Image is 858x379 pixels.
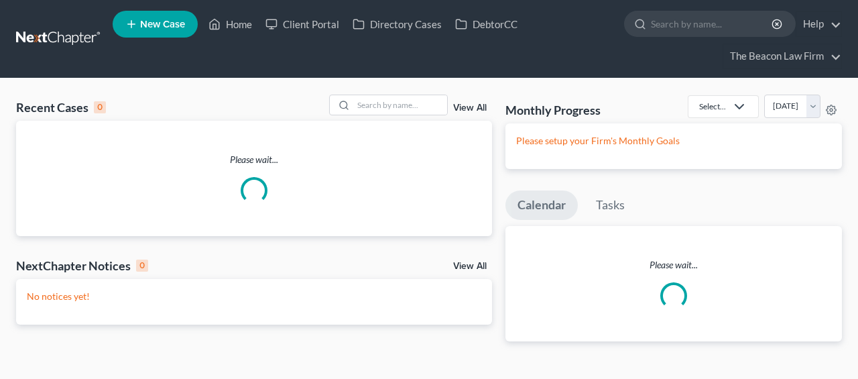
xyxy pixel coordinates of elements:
a: Help [796,12,841,36]
div: Recent Cases [16,99,106,115]
a: Tasks [584,191,637,220]
a: DebtorCC [448,12,524,36]
input: Search by name... [651,11,774,36]
p: Please wait... [16,153,492,166]
p: Please wait... [505,258,842,272]
p: Please setup your Firm's Monthly Goals [516,134,831,148]
div: 0 [136,260,148,272]
a: View All [453,103,487,113]
a: View All [453,262,487,271]
h3: Monthly Progress [505,102,601,118]
a: Client Portal [259,12,346,36]
div: Select... [699,101,726,112]
a: The Beacon Law Firm [723,44,841,68]
div: 0 [94,101,106,113]
a: Home [202,12,259,36]
span: New Case [140,19,185,30]
input: Search by name... [353,95,447,115]
div: NextChapter Notices [16,258,148,274]
p: No notices yet! [27,290,481,303]
a: Directory Cases [346,12,448,36]
a: Calendar [505,191,578,220]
